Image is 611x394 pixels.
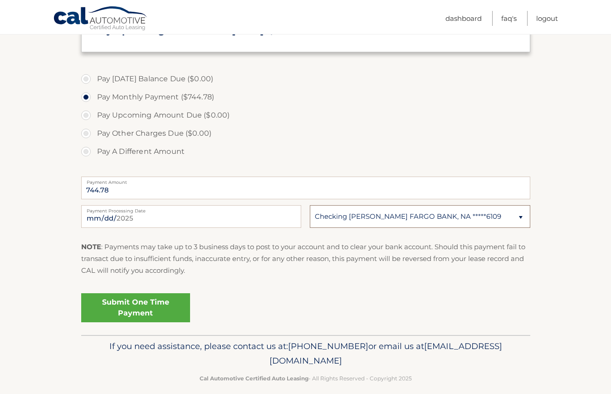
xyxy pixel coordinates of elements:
label: Pay A Different Amount [81,143,530,161]
span: [EMAIL_ADDRESS][DOMAIN_NAME] [269,341,502,366]
label: Payment Processing Date [81,205,301,212]
a: FAQ's [501,11,517,26]
input: Payment Amount [81,177,530,199]
p: - All Rights Reserved - Copyright 2025 [87,374,524,383]
input: Payment Date [81,205,301,228]
strong: NOTE [81,242,101,251]
a: Submit One Time Payment [81,293,190,322]
strong: Cal Automotive Certified Auto Leasing [200,375,308,382]
label: Pay [DATE] Balance Due ($0.00) [81,70,530,88]
label: Pay Monthly Payment ($744.78) [81,88,530,106]
a: Logout [536,11,558,26]
p: If you need assistance, please contact us at: or email us at [87,339,524,368]
span: [PHONE_NUMBER] [288,341,368,351]
label: Pay Upcoming Amount Due ($0.00) [81,106,530,124]
label: Payment Amount [81,177,530,184]
label: Pay Other Charges Due ($0.00) [81,124,530,143]
a: Cal Automotive [53,6,148,32]
a: Dashboard [445,11,482,26]
p: : Payments may take up to 3 business days to post to your account and to clear your bank account.... [81,241,530,277]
